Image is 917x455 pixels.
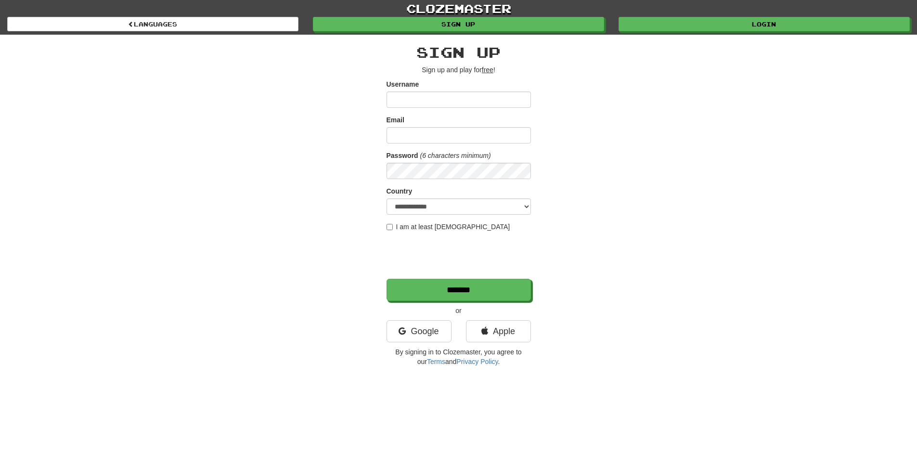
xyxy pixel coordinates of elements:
label: Country [387,186,413,196]
label: I am at least [DEMOGRAPHIC_DATA] [387,222,510,232]
p: or [387,306,531,315]
h2: Sign up [387,44,531,60]
p: By signing in to Clozemaster, you agree to our and . [387,347,531,366]
em: (6 characters minimum) [420,152,491,159]
a: Google [387,320,452,342]
label: Username [387,79,419,89]
iframe: reCAPTCHA [387,236,533,274]
a: Terms [427,358,445,365]
a: Privacy Policy [456,358,498,365]
a: Login [619,17,910,31]
input: I am at least [DEMOGRAPHIC_DATA] [387,224,393,230]
a: Apple [466,320,531,342]
u: free [482,66,493,74]
label: Email [387,115,404,125]
a: Languages [7,17,298,31]
a: Sign up [313,17,604,31]
p: Sign up and play for ! [387,65,531,75]
label: Password [387,151,418,160]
